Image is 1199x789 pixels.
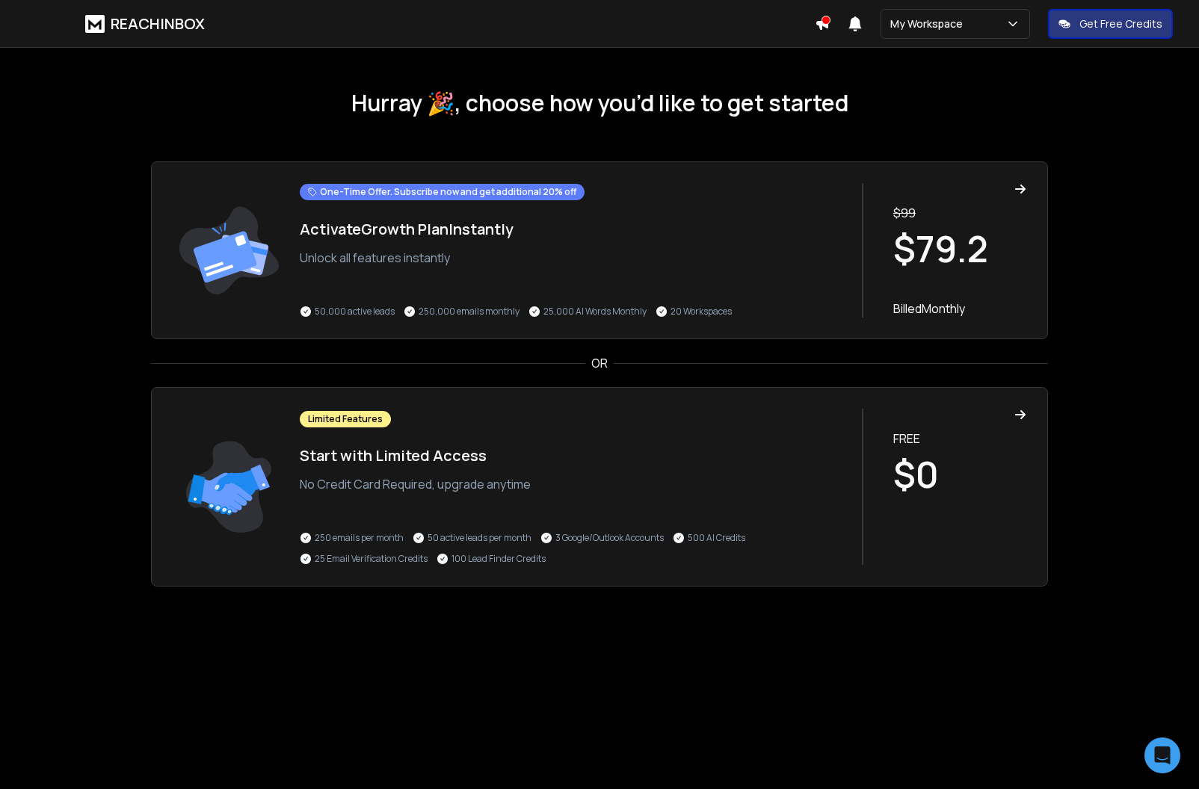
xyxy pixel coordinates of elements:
img: trail [173,409,285,565]
img: logo [85,15,105,33]
p: 25 Email Verification Credits [315,553,428,565]
div: OR [151,354,1048,372]
p: 50,000 active leads [315,306,395,318]
p: Get Free Credits [1079,16,1162,31]
p: 50 active leads per month [428,532,531,544]
img: trail [173,183,285,318]
p: Unlock all features instantly [300,249,847,267]
p: FREE [893,430,1026,448]
h1: $0 [893,457,1026,492]
p: $ 99 [893,204,1026,222]
div: Open Intercom Messenger [1144,737,1180,773]
h1: Activate Growth Plan Instantly [300,219,847,240]
button: Get Free Credits [1048,9,1173,39]
p: 100 Lead Finder Credits [451,553,546,565]
div: Limited Features [300,411,391,427]
p: 250 emails per month [315,532,404,544]
p: 3 Google/Outlook Accounts [555,532,664,544]
p: Billed Monthly [893,300,1026,318]
h1: Hurray 🎉, choose how you’d like to get started [151,90,1048,117]
h1: $ 79.2 [893,231,1026,267]
h1: Start with Limited Access [300,445,847,466]
p: No Credit Card Required, upgrade anytime [300,475,847,493]
div: One-Time Offer. Subscribe now and get additional 20% off [300,184,585,200]
p: 20 Workspaces [671,306,732,318]
p: My Workspace [890,16,969,31]
p: 250,000 emails monthly [419,306,520,318]
p: 25,000 AI Words Monthly [543,306,647,318]
h1: REACHINBOX [111,13,205,34]
p: 500 AI Credits [688,532,745,544]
